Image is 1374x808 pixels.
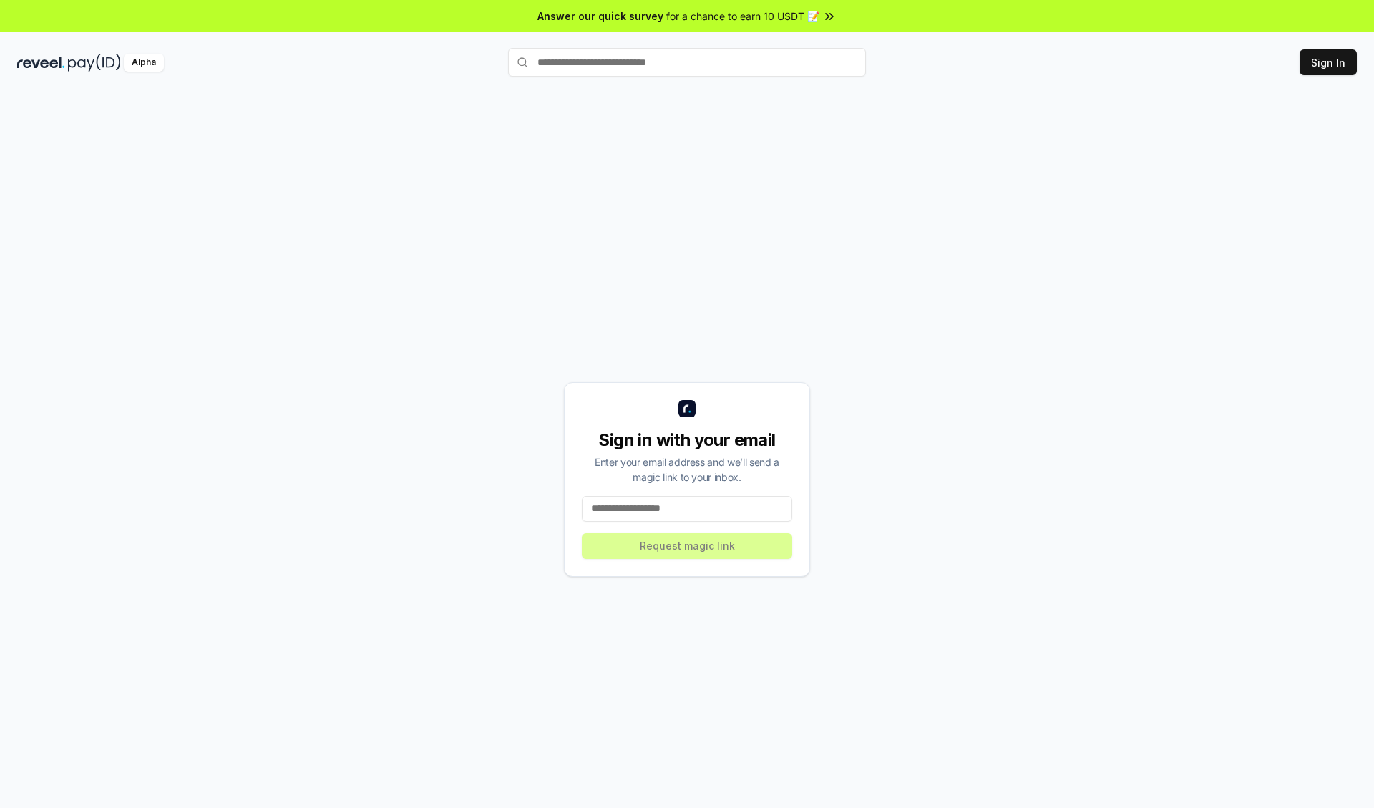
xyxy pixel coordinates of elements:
div: Sign in with your email [582,429,792,452]
div: Alpha [124,54,164,72]
img: pay_id [68,54,121,72]
img: logo_small [678,400,696,417]
button: Sign In [1300,49,1357,75]
span: Answer our quick survey [537,9,663,24]
div: Enter your email address and we’ll send a magic link to your inbox. [582,454,792,485]
span: for a chance to earn 10 USDT 📝 [666,9,819,24]
img: reveel_dark [17,54,65,72]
